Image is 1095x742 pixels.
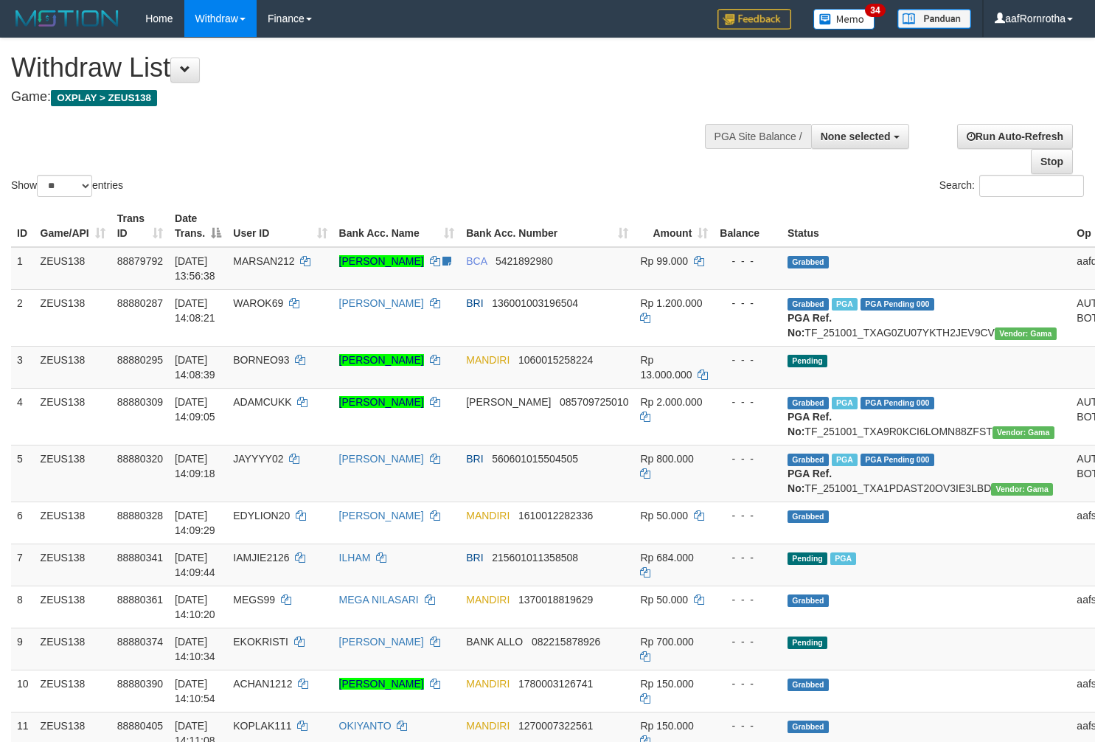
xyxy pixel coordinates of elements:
span: Grabbed [788,594,829,607]
span: [DATE] 14:09:44 [175,552,215,578]
span: PGA Pending [861,298,934,311]
div: PGA Site Balance / [705,124,811,149]
th: ID [11,205,35,247]
a: ILHAM [339,552,371,564]
span: Copy 560601015504505 to clipboard [492,453,578,465]
h1: Withdraw List [11,53,715,83]
td: TF_251001_TXA9R0KCI6LOMN88ZFST [782,388,1071,445]
span: 34 [865,4,885,17]
a: Run Auto-Refresh [957,124,1073,149]
span: 88880328 [117,510,163,521]
span: Marked by aafanarl [832,454,858,466]
span: Grabbed [788,298,829,311]
a: [PERSON_NAME] [339,453,424,465]
span: Copy 085709725010 to clipboard [560,396,628,408]
div: - - - [720,676,776,691]
span: Grabbed [788,721,829,733]
span: Vendor URL: https://trx31.1velocity.biz [995,327,1057,340]
span: Rp 2.000.000 [640,396,702,408]
span: Rp 800.000 [640,453,693,465]
span: Rp 150.000 [640,720,693,732]
div: - - - [720,550,776,565]
span: [DATE] 14:10:20 [175,594,215,620]
div: - - - [720,451,776,466]
b: PGA Ref. No: [788,468,832,494]
td: 7 [11,544,35,586]
td: 8 [11,586,35,628]
span: 88879792 [117,255,163,267]
span: Marked by aafanarl [830,552,856,565]
th: Date Trans.: activate to sort column descending [169,205,227,247]
span: 88880287 [117,297,163,309]
td: ZEUS138 [35,247,111,290]
img: Feedback.jpg [717,9,791,30]
a: [PERSON_NAME] [339,354,424,366]
div: - - - [720,353,776,367]
span: ADAMCUKK [233,396,291,408]
span: Copy 082215878926 to clipboard [532,636,600,648]
button: None selected [811,124,909,149]
div: - - - [720,254,776,268]
span: EKOKRISTI [233,636,288,648]
span: MANDIRI [466,678,510,690]
h4: Game: [11,90,715,105]
span: OXPLAY > ZEUS138 [51,90,157,106]
span: Pending [788,637,827,649]
span: Copy 215601011358508 to clipboard [492,552,578,564]
img: MOTION_logo.png [11,7,123,30]
span: [DATE] 14:09:29 [175,510,215,536]
span: BRI [466,297,483,309]
th: Bank Acc. Number: activate to sort column ascending [460,205,634,247]
span: [DATE] 14:08:21 [175,297,215,324]
img: Button%20Memo.svg [813,9,875,30]
span: BANK ALLO [466,636,523,648]
span: BRI [466,552,483,564]
span: Vendor URL: https://trx31.1velocity.biz [991,483,1053,496]
th: Balance [714,205,782,247]
td: 2 [11,289,35,346]
th: Trans ID: activate to sort column ascending [111,205,169,247]
span: MEGS99 [233,594,275,606]
span: Rp 684.000 [640,552,693,564]
a: Stop [1031,149,1073,174]
a: [PERSON_NAME] [339,636,424,648]
input: Search: [979,175,1084,197]
span: 88880341 [117,552,163,564]
span: MANDIRI [466,720,510,732]
span: [PERSON_NAME] [466,396,551,408]
a: [PERSON_NAME] [339,396,424,408]
span: [DATE] 13:56:38 [175,255,215,282]
span: Copy 1270007322561 to clipboard [518,720,593,732]
span: Copy 1610012282336 to clipboard [518,510,593,521]
span: [DATE] 14:09:18 [175,453,215,479]
span: Rp 13.000.000 [640,354,692,381]
span: Pending [788,355,827,367]
label: Search: [939,175,1084,197]
div: - - - [720,592,776,607]
img: panduan.png [897,9,971,29]
span: [DATE] 14:10:54 [175,678,215,704]
span: 88880390 [117,678,163,690]
span: IAMJIE2126 [233,552,289,564]
td: 9 [11,628,35,670]
span: Copy 1780003126741 to clipboard [518,678,593,690]
span: 88880361 [117,594,163,606]
span: BRI [466,453,483,465]
span: 88880309 [117,396,163,408]
span: MANDIRI [466,510,510,521]
div: - - - [720,718,776,733]
span: Rp 99.000 [640,255,688,267]
a: [PERSON_NAME] [339,297,424,309]
b: PGA Ref. No: [788,312,832,339]
a: [PERSON_NAME] [339,255,424,267]
span: [DATE] 14:08:39 [175,354,215,381]
b: PGA Ref. No: [788,411,832,437]
td: ZEUS138 [35,544,111,586]
td: 3 [11,346,35,388]
span: BORNEO93 [233,354,289,366]
span: Grabbed [788,256,829,268]
td: 1 [11,247,35,290]
span: WAROK69 [233,297,283,309]
a: OKIYANTO [339,720,392,732]
span: KOPLAK111 [233,720,291,732]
